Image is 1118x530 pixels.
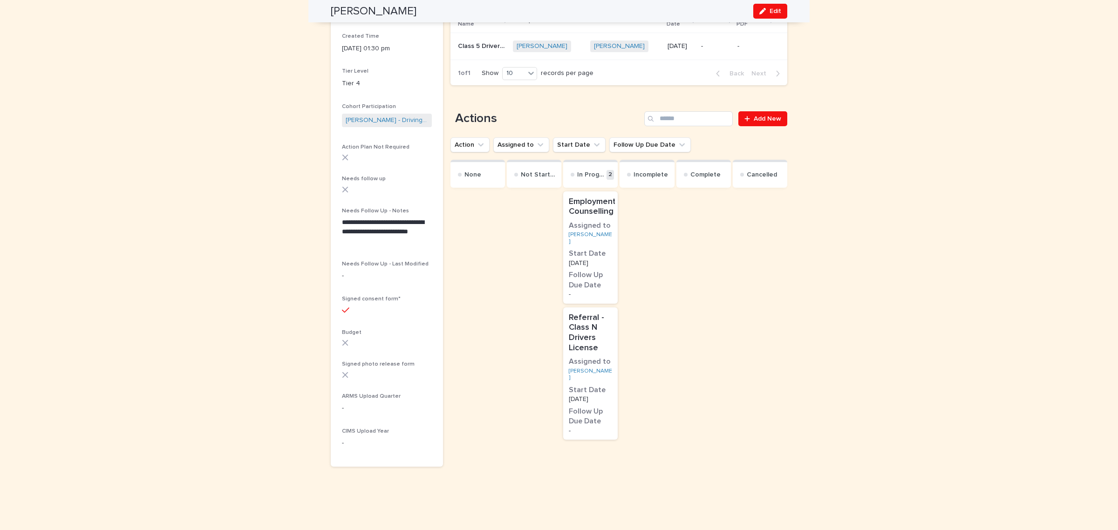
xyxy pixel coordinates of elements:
div: 10 [503,68,525,78]
a: [PERSON_NAME] [594,42,645,50]
a: [PERSON_NAME] - Driving Training- [DATE] [346,116,428,125]
h2: [PERSON_NAME] [331,5,416,18]
p: [DATE] [668,42,694,50]
p: - [342,403,432,413]
a: Add New [738,111,787,126]
span: Next [751,70,772,77]
h3: Start Date [569,249,612,259]
p: - [342,271,432,281]
span: Back [724,70,744,77]
a: Referral - Class N Drivers LicenseAssigned to[PERSON_NAME] Start Date[DATE]Follow Up Due Date- [563,307,618,440]
p: - [342,438,432,448]
p: Incomplete [634,171,668,179]
span: Needs Follow Up - Last Modified [342,261,429,267]
span: Budget [342,330,361,335]
span: Created Time [342,34,379,39]
span: Needs follow up [342,176,386,182]
button: Action [450,137,490,152]
p: None [464,171,481,179]
p: Show [482,69,498,77]
span: ARMS Upload Quarter [342,394,401,399]
button: Start Date [553,137,606,152]
span: Signed consent form* [342,296,401,302]
button: Edit [753,4,787,19]
span: Action Plan Not Required [342,144,409,150]
p: Tier 4 [342,79,432,88]
p: - [701,42,730,50]
p: [DATE] [569,396,612,402]
a: [PERSON_NAME] [569,231,612,245]
h3: Assigned to [569,357,612,367]
p: In Progress [577,171,605,179]
p: - [569,428,612,434]
h3: Assigned to [569,221,612,231]
span: Add New [754,116,781,122]
input: Search [644,111,733,126]
button: Assigned to [493,137,549,152]
p: 2 [607,170,614,180]
p: Not Started [521,171,558,179]
p: Class 5 Drivers License [458,41,507,50]
p: Referral - Class N Drivers License [569,313,612,353]
p: Cancelled [747,171,777,179]
span: Signed photo release form [342,361,415,367]
span: Cohort Participation [342,104,396,109]
span: Tier Level [342,68,368,74]
p: Employment Counselling [569,197,616,217]
a: [PERSON_NAME] [569,368,612,381]
p: [DATE] 01:30 pm [342,44,432,54]
h3: Start Date [569,385,612,395]
a: Employment CounsellingAssigned to[PERSON_NAME] Start Date[DATE]Follow Up Due Date- [563,191,618,304]
p: Complete [690,171,721,179]
p: 1 of 1 [450,62,478,85]
h3: Follow Up Due Date [569,407,612,427]
span: CIMS Upload Year [342,428,389,434]
p: - [569,291,612,298]
a: [PERSON_NAME] [517,42,567,50]
h1: Actions [450,111,641,126]
h3: Follow Up Due Date [569,270,612,290]
span: Edit [770,8,781,14]
p: - [737,42,772,50]
button: Follow Up Due Date [609,137,691,152]
p: records per page [541,69,593,77]
tr: Class 5 Drivers LicenseClass 5 Drivers License [PERSON_NAME] [PERSON_NAME] [DATE]-- [450,33,787,60]
button: Back [709,69,748,78]
p: [DATE] [569,260,612,266]
button: Next [748,69,787,78]
span: Needs Follow Up - Notes [342,208,409,214]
